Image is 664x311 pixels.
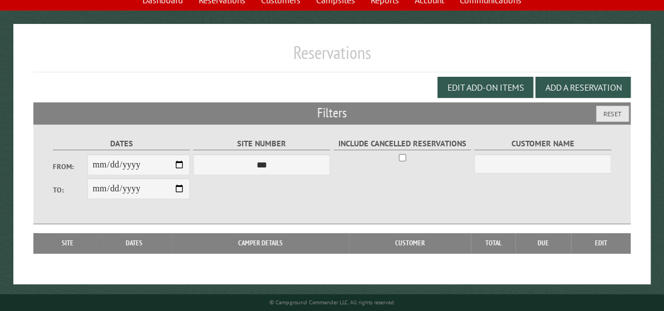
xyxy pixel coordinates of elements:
button: Add a Reservation [535,77,631,98]
h2: Filters [33,102,631,124]
label: From: [53,161,87,172]
th: Dates [96,233,172,253]
label: Site Number [193,137,330,150]
button: Reset [596,106,629,122]
label: Include Cancelled Reservations [334,137,471,150]
button: Edit Add-on Items [437,77,533,98]
th: Site [39,233,97,253]
label: Customer Name [474,137,611,150]
th: Due [515,233,571,253]
th: Edit [571,233,631,253]
label: To: [53,185,87,195]
small: © Campground Commander LLC. All rights reserved. [269,299,395,306]
th: Customer [349,233,471,253]
th: Camper Details [173,233,349,253]
label: Dates [53,137,190,150]
h1: Reservations [33,42,631,72]
th: Total [471,233,515,253]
